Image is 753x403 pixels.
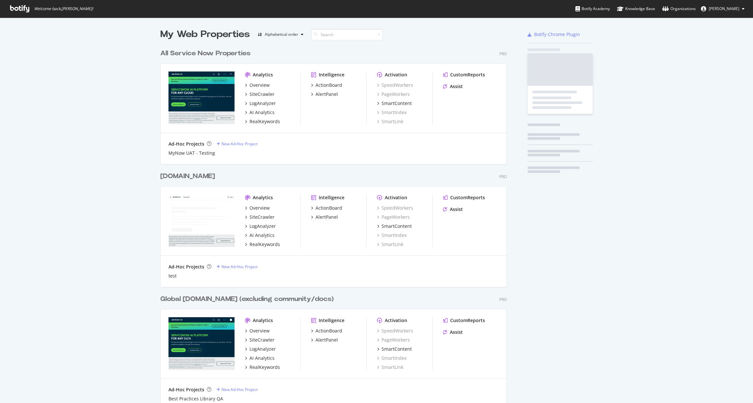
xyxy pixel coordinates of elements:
a: CustomReports [443,71,485,78]
div: Intelligence [319,317,344,324]
div: AI Analytics [249,232,275,239]
div: SiteCrawler [249,214,275,220]
div: SiteCrawler [249,337,275,343]
div: Overview [249,205,270,211]
div: Organizations [662,6,696,12]
div: [DOMAIN_NAME] [160,172,215,181]
div: Pro [499,174,507,179]
div: Ad-Hoc Projects [168,386,204,393]
a: Assist [443,83,463,90]
div: Ad-Hoc Projects [168,264,204,270]
div: CustomReports [450,71,485,78]
a: AI Analytics [245,109,275,116]
a: LogAnalyzer [245,346,276,352]
a: Global [DOMAIN_NAME] (excluding community/docs) [160,294,336,304]
div: RealKeywords [249,118,280,125]
a: SmartLink [377,241,403,248]
div: Assist [450,206,463,213]
div: Intelligence [319,194,344,201]
a: Overview [245,82,270,88]
a: Assist [443,206,463,213]
div: Pro [499,297,507,302]
div: SmartLink [377,364,403,370]
a: LogAnalyzer [245,223,276,229]
div: Activation [385,71,407,78]
img: lightstep.com [168,71,235,124]
div: Pro [499,51,507,57]
a: CustomReports [443,317,485,324]
div: Overview [249,328,270,334]
div: CustomReports [450,317,485,324]
div: Analytics [253,71,273,78]
div: RealKeywords [249,241,280,248]
a: PageWorkers [377,337,410,343]
div: ActionBoard [316,328,342,334]
a: ActionBoard [311,328,342,334]
span: Tim Manalo [709,6,739,11]
div: Botify Chrome Plugin [534,31,580,38]
a: ActionBoard [311,82,342,88]
div: AlertPanel [316,214,338,220]
div: Botify Academy [575,6,610,12]
a: Assist [443,329,463,335]
img: developer.servicenow.com [168,194,235,247]
div: RealKeywords [249,364,280,370]
div: All Service Now Properties [160,49,250,58]
div: New Ad-Hoc Project [222,264,258,269]
div: ActionBoard [316,205,342,211]
div: My Web Properties [160,28,250,41]
a: SmartLink [377,118,403,125]
a: RealKeywords [245,118,280,125]
div: AlertPanel [316,91,338,97]
div: New Ad-Hoc Project [222,141,258,147]
a: SiteCrawler [245,337,275,343]
div: SmartContent [382,100,412,107]
img: servicenow.com [168,317,235,370]
div: ActionBoard [316,82,342,88]
div: Knowledge Base [617,6,655,12]
a: New Ad-Hoc Project [217,264,258,269]
div: Overview [249,82,270,88]
div: AI Analytics [249,355,275,361]
div: Assist [450,329,463,335]
div: New Ad-Hoc Project [222,387,258,392]
a: RealKeywords [245,364,280,370]
a: Best Practices Library QA [168,396,223,402]
button: Alphabetical order [255,29,306,40]
a: AlertPanel [311,337,338,343]
a: PageWorkers [377,214,410,220]
a: MyNow UAT - Testing [168,150,215,156]
a: AI Analytics [245,355,275,361]
a: SpeedWorkers [377,82,413,88]
div: CustomReports [450,194,485,201]
a: SmartContent [377,100,412,107]
a: test [168,273,177,279]
div: Activation [385,194,407,201]
div: Global [DOMAIN_NAME] (excluding community/docs) [160,294,334,304]
a: CustomReports [443,194,485,201]
div: Analytics [253,317,273,324]
a: SiteCrawler [245,214,275,220]
div: SmartIndex [377,355,407,361]
a: AlertPanel [311,91,338,97]
a: SpeedWorkers [377,328,413,334]
div: LogAnalyzer [249,223,276,229]
span: Welcome back, [PERSON_NAME] ! [34,6,93,11]
a: SmartIndex [377,232,407,239]
a: [DOMAIN_NAME] [160,172,218,181]
a: PageWorkers [377,91,410,97]
a: Overview [245,328,270,334]
a: Overview [245,205,270,211]
button: [PERSON_NAME] [696,4,750,14]
a: RealKeywords [245,241,280,248]
a: SmartContent [377,223,412,229]
input: Search [311,29,383,40]
a: AI Analytics [245,232,275,239]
